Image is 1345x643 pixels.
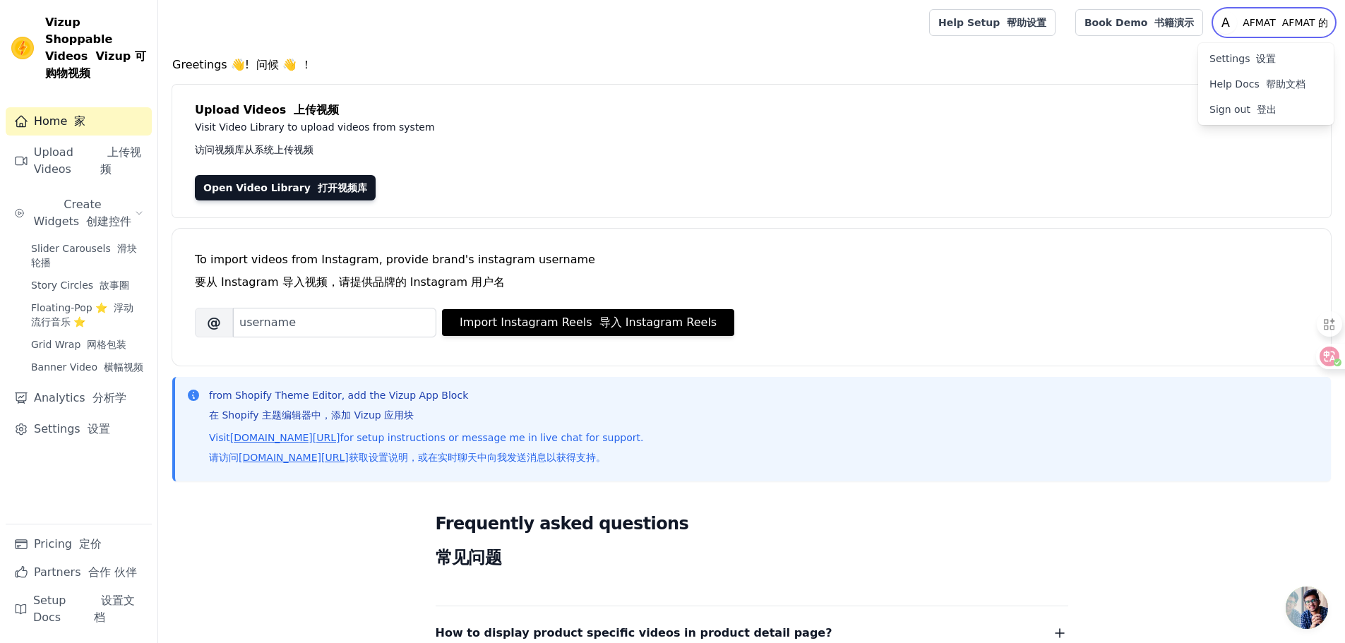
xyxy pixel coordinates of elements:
font: 家 [74,114,85,128]
a: Setup Docs 设置文档 [6,587,152,632]
font: 打开视频库 [318,182,367,193]
a: Analytics 分析学 [6,384,152,412]
p: from Shopify Theme Editor, add the Vizup App Block [209,388,643,428]
font: 导入 Instagram Reels [599,316,717,329]
span: Grid Wrap [31,337,126,351]
font: 横幅视频 [104,361,143,373]
p: Visit for setup instructions or message me in live chat for support. [209,431,643,470]
font: 分析学 [92,391,126,404]
div: 开放式聊天 [1286,587,1328,629]
a: Settings 设置 [6,415,152,443]
input: username [233,308,436,337]
font: AFMAT 的 [1282,17,1328,28]
text: A [1221,16,1230,30]
a: Grid Wrap 网格包装 [23,335,152,354]
span: Create Widgets [30,196,135,230]
a: Partners 合作 伙伴 [6,558,152,587]
font: 书籍演示 [1154,17,1194,28]
h4: Upload Videos [195,102,1308,119]
font: 访问视频库从系统上传视频 [195,144,313,155]
a: [DOMAIN_NAME][URL] [230,432,340,443]
font: 请访问 获取设置说明，或在实时聊天中向我发送消息以获得支持。 [209,452,606,463]
a: Open Video Library 打开视频库 [195,175,376,200]
button: Create Widgets 创建控件 [6,191,152,236]
a: Pricing 定价 [6,530,152,558]
button: A AFMAT AFMAT 的 [1214,10,1334,35]
font: 设置 [88,422,110,435]
p: Visit Video Library to upload videos from system [195,119,827,164]
a: Settings [1198,46,1334,71]
a: Story Circles 故事圈 [23,275,152,295]
span: @ [195,308,233,337]
font: 设置文档 [94,594,135,624]
h4: Greetings 👋! [172,56,1331,73]
h2: Frequently asked questions [436,510,1068,577]
font: 设置 [1256,53,1276,64]
span: Floating-Pop ⭐ [31,301,143,329]
span: Slider Carousels [31,241,143,270]
img: Vizup [11,37,34,59]
a: Floating-Pop ⭐ 浮动流行音乐 ⭐ [23,298,152,332]
button: Import Instagram Reels 导入 Instagram Reels [442,309,734,336]
font: 登出 [1257,104,1277,115]
p: AFMAT [1237,10,1334,35]
a: [DOMAIN_NAME][URL] [239,452,349,463]
font: 网格包装 [87,339,126,350]
a: Book Demo 书籍演示 [1075,9,1203,36]
font: 上传视频 [100,145,141,176]
font: 创建控件 [86,215,131,228]
a: Slider Carousels 滑块轮播 [23,239,152,272]
a: Help Setup 帮助设置 [929,9,1056,36]
a: Sign out [1198,97,1334,122]
a: Help Docs [1198,71,1334,97]
a: Banner Video 横幅视频 [23,357,152,377]
div: A AFMAT AFMAT 的 [1198,43,1334,125]
font: 帮助文档 [1266,78,1305,90]
font: 上传视频 [294,103,339,116]
div: To import videos from Instagram, provide brand's instagram username [195,251,1308,296]
a: Home 家 [6,107,152,136]
font: 帮助设置 [1007,17,1046,28]
a: Upload Videos 上传视频 [6,138,152,184]
font: 合作 伙伴 [88,565,137,579]
font: 问候 👋 ！ [256,58,311,71]
span: Banner Video [31,360,143,374]
font: 常见问题 [436,548,502,567]
font: 故事圈 [100,280,129,291]
font: 定价 [79,537,102,551]
font: Vizup 可购物视频 [45,49,146,80]
span: Vizup Shoppable Videos [45,14,146,82]
span: Story Circles [31,278,129,292]
font: 要从 Instagram 导入视频，请提供品牌的 Instagram 用户名 [195,275,505,289]
font: 在 Shopify 主题编辑器中，添加 Vizup 应用块 [209,409,414,421]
